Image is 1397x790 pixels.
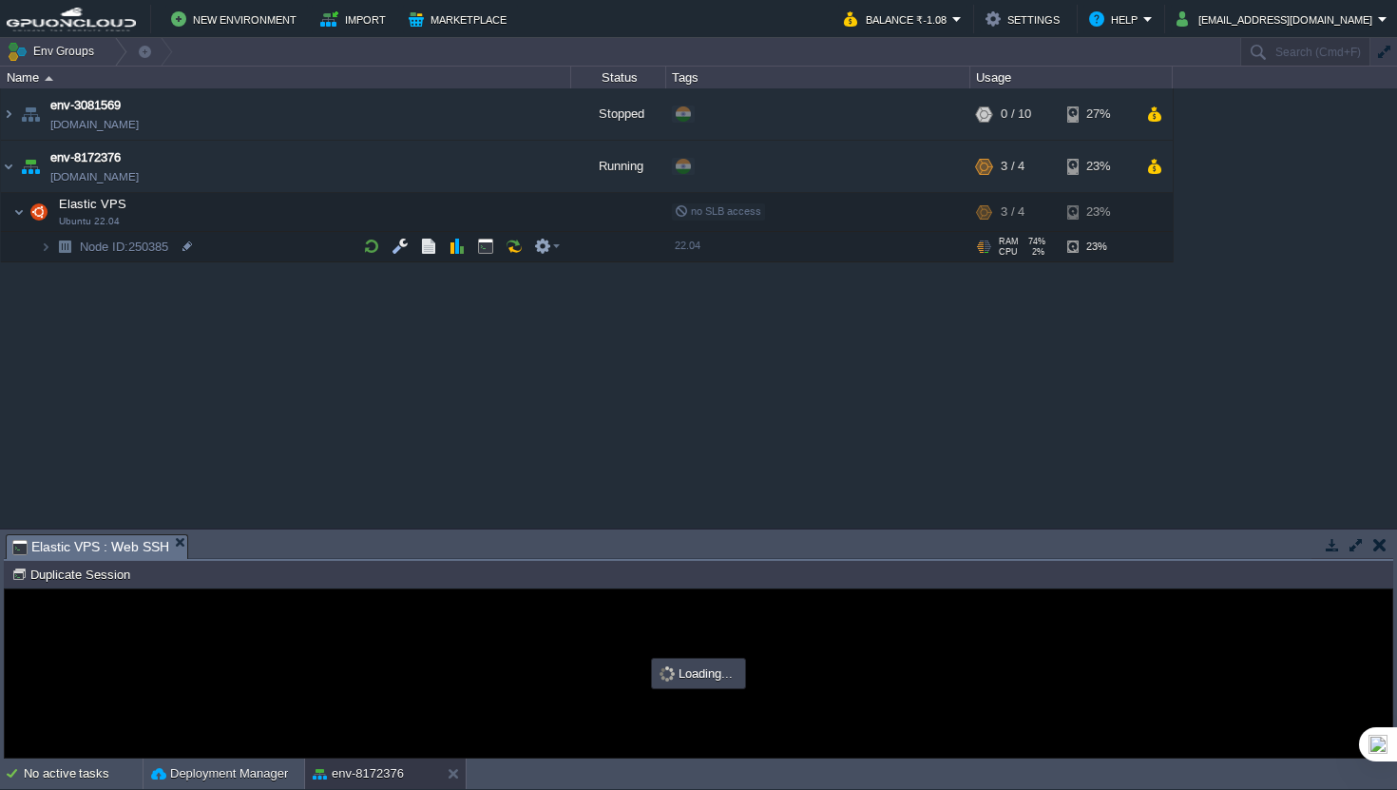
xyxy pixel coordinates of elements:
[654,661,743,686] div: Loading...
[24,759,143,789] div: No active tasks
[971,67,1172,88] div: Usage
[17,88,44,140] img: AMDAwAAAACH5BAEAAAAALAAAAAABAAEAAAICRAEAOw==
[171,8,302,30] button: New Environment
[1067,141,1129,192] div: 23%
[50,115,139,134] span: [DOMAIN_NAME]
[12,535,169,559] span: Elastic VPS : Web SSH
[1067,193,1129,231] div: 23%
[45,76,53,81] img: AMDAwAAAACH5BAEAAAAALAAAAAABAAEAAAICRAEAOw==
[57,197,129,211] a: Elastic VPSUbuntu 22.04
[571,88,666,140] div: Stopped
[1,141,16,192] img: AMDAwAAAACH5BAEAAAAALAAAAAABAAEAAAICRAEAOw==
[844,8,952,30] button: Balance ₹-1.08
[1089,8,1143,30] button: Help
[986,8,1065,30] button: Settings
[1001,141,1024,192] div: 3 / 4
[26,193,52,231] img: AMDAwAAAACH5BAEAAAAALAAAAAABAAEAAAICRAEAOw==
[7,38,101,65] button: Env Groups
[999,237,1019,246] span: RAM
[59,216,120,227] span: Ubuntu 22.04
[1001,88,1031,140] div: 0 / 10
[572,67,665,88] div: Status
[40,232,51,261] img: AMDAwAAAACH5BAEAAAAALAAAAAABAAEAAAICRAEAOw==
[50,148,121,167] a: env-8172376
[1026,237,1045,246] span: 74%
[78,239,171,255] a: Node ID:250385
[17,141,44,192] img: AMDAwAAAACH5BAEAAAAALAAAAAABAAEAAAICRAEAOw==
[1025,247,1044,257] span: 2%
[51,232,78,261] img: AMDAwAAAACH5BAEAAAAALAAAAAABAAEAAAICRAEAOw==
[2,67,570,88] div: Name
[50,167,139,186] span: [DOMAIN_NAME]
[667,67,969,88] div: Tags
[50,96,121,115] a: env-3081569
[57,196,129,212] span: Elastic VPS
[13,193,25,231] img: AMDAwAAAACH5BAEAAAAALAAAAAABAAEAAAICRAEAOw==
[571,141,666,192] div: Running
[320,8,392,30] button: Import
[675,205,761,217] span: no SLB access
[80,240,128,254] span: Node ID:
[1177,8,1378,30] button: [EMAIL_ADDRESS][DOMAIN_NAME]
[78,239,171,255] span: 250385
[1,88,16,140] img: AMDAwAAAACH5BAEAAAAALAAAAAABAAEAAAICRAEAOw==
[1067,88,1129,140] div: 27%
[1067,232,1129,261] div: 23%
[1001,193,1024,231] div: 3 / 4
[313,764,404,783] button: env-8172376
[11,566,136,583] button: Duplicate Session
[999,247,1018,257] span: CPU
[7,8,136,31] img: GPUonCLOUD
[675,240,700,251] span: 22.04
[409,8,512,30] button: Marketplace
[151,764,288,783] button: Deployment Manager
